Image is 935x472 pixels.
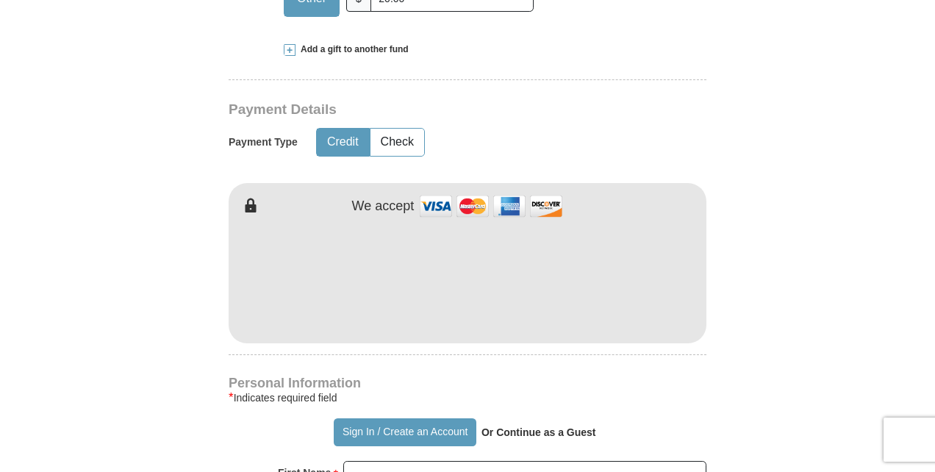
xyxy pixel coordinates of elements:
[481,426,596,438] strong: Or Continue as a Guest
[229,101,603,118] h3: Payment Details
[317,129,369,156] button: Credit
[229,377,706,389] h4: Personal Information
[334,418,476,446] button: Sign In / Create an Account
[352,199,415,215] h4: We accept
[418,190,565,222] img: credit cards accepted
[295,43,409,56] span: Add a gift to another fund
[229,136,298,149] h5: Payment Type
[370,129,424,156] button: Check
[229,389,706,407] div: Indicates required field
